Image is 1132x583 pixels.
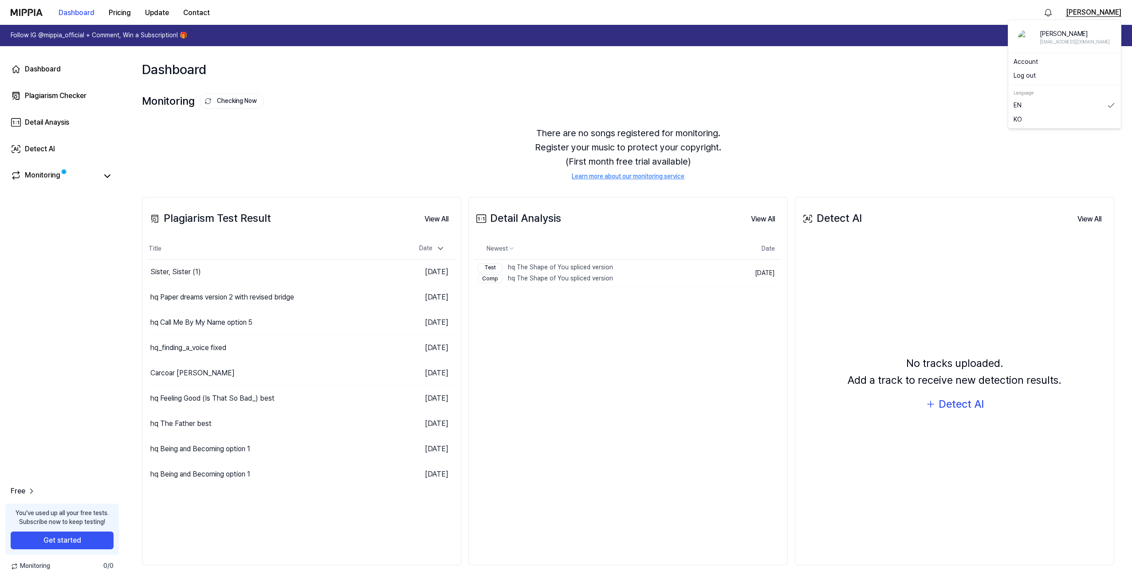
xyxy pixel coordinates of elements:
div: [PERSON_NAME] [1008,20,1121,129]
a: Free [11,486,36,496]
div: Carcoar [PERSON_NAME] [150,368,235,378]
button: View All [417,210,456,228]
a: Detail Anaysis [5,112,119,133]
button: View All [1070,210,1108,228]
th: Date [720,238,782,260]
div: Date [416,241,448,256]
button: Update [138,4,176,22]
button: Detect AI [925,396,984,413]
div: Sister, Sister (1) [150,267,201,277]
div: [PERSON_NAME] [1040,30,1110,39]
div: hq Being and Becoming option 1 [150,469,250,480]
button: Checking Now [200,94,264,109]
div: No tracks uploaded. Add a track to receive new detection results. [848,355,1061,389]
div: There are no songs registered for monitoring. Register your music to protect your copyright. (Fir... [142,115,1114,192]
td: [DATE] [379,411,456,437]
td: [DATE] [720,260,782,287]
div: Dashboard [25,64,61,75]
div: Monitoring [142,93,264,110]
div: Monitoring [25,170,60,182]
div: Plagiarism Test Result [148,210,271,227]
td: [DATE] [379,260,456,285]
h1: Follow IG @mippia_official + Comment, Win a Subscription! 🎁 [11,31,187,40]
span: Free [11,486,25,496]
button: Dashboard [51,4,102,22]
div: hq Feeling Good (Is That So Bad_) best [150,393,275,404]
a: Testhq The Shape of You spliced versionComphq The Shape of You spliced version [474,260,720,287]
div: hq The Father best [150,418,212,429]
div: Test [478,264,503,272]
div: Dashboard [142,55,206,83]
td: [DATE] [379,310,456,335]
a: EN [1014,101,1116,110]
img: profile [1018,30,1032,44]
div: hq Call Me By My Name option 5 [150,317,252,328]
button: View All [744,210,782,228]
img: 알림 [1043,7,1053,18]
button: Contact [176,4,217,22]
button: Get started [11,532,114,549]
a: Detect AI [5,138,119,160]
div: hq_finding_a_voice fixed [150,343,226,353]
td: [DATE] [379,335,456,361]
a: Learn more about our monitoring service [572,172,684,181]
a: Account [1014,58,1116,67]
div: Detect AI [25,144,55,154]
a: View All [744,209,782,228]
a: Update [138,0,176,25]
td: [DATE] [379,361,456,386]
td: [DATE] [379,285,456,310]
div: Detect AI [939,396,984,413]
button: [PERSON_NAME] [1066,7,1121,18]
span: Monitoring [11,562,50,571]
div: Detail Anaysis [25,117,69,128]
td: [DATE] [379,386,456,411]
td: [DATE] [379,462,456,487]
a: Dashboard [5,59,119,80]
a: Monitoring [11,170,98,182]
div: You’ve used up all your free tests. Subscribe now to keep testing! [16,509,109,526]
a: KO [1014,115,1116,124]
div: hq The Shape of You spliced version [478,263,613,272]
a: View All [1070,209,1108,228]
th: Title [148,238,379,260]
div: Detail Analysis [474,210,561,227]
div: hq Being and Becoming option 1 [150,444,250,454]
a: View All [417,209,456,228]
button: Pricing [102,4,138,22]
span: 0 / 0 [103,562,114,571]
a: Plagiarism Checker [5,85,119,106]
img: logo [11,9,43,16]
button: Log out [1014,71,1116,80]
div: Comp [478,274,503,283]
div: hq Paper dreams version 2 with revised bridge [150,292,294,303]
td: [DATE] [379,437,456,462]
div: hq The Shape of You spliced version [478,274,613,283]
div: Detect AI [801,210,862,227]
div: Plagiarism Checker [25,91,86,101]
div: [EMAIL_ADDRESS][DOMAIN_NAME] [1040,39,1110,45]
